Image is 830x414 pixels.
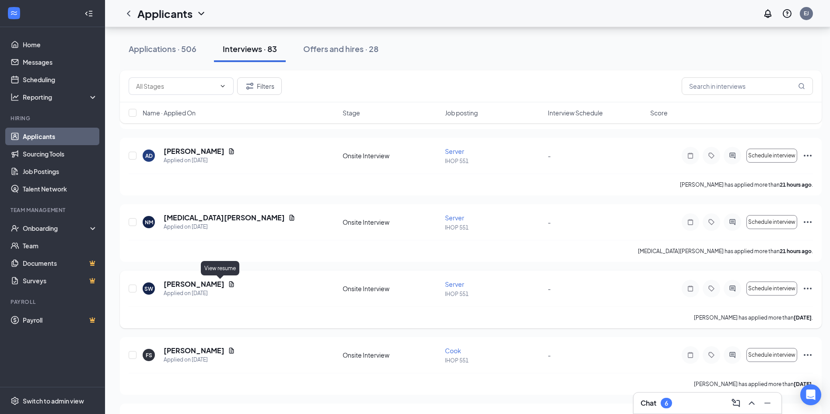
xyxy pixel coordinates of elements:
[680,181,813,188] p: [PERSON_NAME] has applied more than .
[641,398,656,408] h3: Chat
[706,351,717,358] svg: Tag
[746,282,797,296] button: Schedule interview
[343,108,360,117] span: Stage
[800,384,821,405] div: Open Intercom Messenger
[445,108,478,117] span: Job posting
[129,43,196,54] div: Applications · 506
[11,224,19,233] svg: UserCheck
[445,147,464,155] span: Server
[748,153,795,159] span: Schedule interview
[237,77,282,95] button: Filter Filters
[10,9,18,17] svg: WorkstreamLogo
[343,151,440,160] div: Onsite Interview
[548,108,603,117] span: Interview Schedule
[23,397,84,405] div: Switch to admin view
[23,180,98,198] a: Talent Network
[164,279,224,289] h5: [PERSON_NAME]
[745,396,759,410] button: ChevronUp
[23,71,98,88] a: Scheduling
[794,381,812,387] b: [DATE]
[23,163,98,180] a: Job Postings
[746,398,757,408] svg: ChevronUp
[727,351,738,358] svg: ActiveChat
[144,285,153,292] div: SW
[748,285,795,292] span: Schedule interview
[685,219,696,226] svg: Note
[638,247,813,255] p: [MEDICAL_DATA][PERSON_NAME] has applied more than .
[780,248,812,254] b: 21 hours ago
[685,152,696,159] svg: Note
[11,93,19,101] svg: Analysis
[23,53,98,71] a: Messages
[445,347,461,355] span: Cook
[760,396,774,410] button: Minimize
[23,254,98,272] a: DocumentsCrown
[164,346,224,355] h5: [PERSON_NAME]
[11,115,96,122] div: Hiring
[682,77,813,95] input: Search in interviews
[802,217,813,227] svg: Ellipses
[23,128,98,145] a: Applicants
[445,157,542,165] p: IHOP 551
[164,289,235,298] div: Applied on [DATE]
[303,43,378,54] div: Offers and hires · 28
[706,219,717,226] svg: Tag
[782,8,792,19] svg: QuestionInfo
[729,396,743,410] button: ComposeMessage
[136,81,216,91] input: All Stages
[343,218,440,226] div: Onsite Interview
[137,6,193,21] h1: Applicants
[143,108,196,117] span: Name · Applied On
[164,156,235,165] div: Applied on [DATE]
[23,237,98,254] a: Team
[685,351,696,358] svg: Note
[164,223,295,231] div: Applied on [DATE]
[164,355,235,364] div: Applied on [DATE]
[802,350,813,360] svg: Ellipses
[746,149,797,163] button: Schedule interview
[23,224,90,233] div: Onboarding
[201,261,239,275] div: View resume
[145,152,153,160] div: AD
[746,215,797,229] button: Schedule interview
[762,398,773,408] svg: Minimize
[288,214,295,221] svg: Document
[23,311,98,329] a: PayrollCrown
[798,83,805,90] svg: MagnifyingGlass
[746,348,797,362] button: Schedule interview
[23,272,98,289] a: SurveysCrown
[445,214,464,222] span: Server
[343,284,440,293] div: Onsite Interview
[445,224,542,231] p: IHOP 551
[11,298,96,306] div: Payroll
[802,283,813,294] svg: Ellipses
[343,351,440,359] div: Onsite Interview
[245,81,255,91] svg: Filter
[164,213,285,223] h5: [MEDICAL_DATA][PERSON_NAME]
[804,10,809,17] div: EJ
[445,280,464,288] span: Server
[650,108,668,117] span: Score
[84,9,93,18] svg: Collapse
[727,285,738,292] svg: ActiveChat
[706,152,717,159] svg: Tag
[727,152,738,159] svg: ActiveChat
[794,314,812,321] b: [DATE]
[196,8,207,19] svg: ChevronDown
[548,285,551,292] span: -
[445,290,542,298] p: IHOP 551
[748,219,795,225] span: Schedule interview
[548,152,551,160] span: -
[164,146,224,156] h5: [PERSON_NAME]
[706,285,717,292] svg: Tag
[228,281,235,288] svg: Document
[780,181,812,188] b: 21 hours ago
[145,219,153,226] div: NM
[802,150,813,161] svg: Ellipses
[548,218,551,226] span: -
[223,43,277,54] div: Interviews · 83
[748,352,795,358] span: Schedule interview
[23,145,98,163] a: Sourcing Tools
[731,398,741,408] svg: ComposeMessage
[23,93,98,101] div: Reporting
